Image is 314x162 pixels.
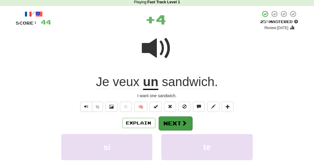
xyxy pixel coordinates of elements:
button: Favorite sentence (alt+f) [120,102,132,112]
button: Discuss sentence (alt+u) [193,102,205,112]
button: Reset to 0% Mastered (alt+r) [164,102,176,112]
button: Add to collection (alt+a) [222,102,234,112]
button: ½ [92,102,103,112]
button: Show image (alt+x) [105,102,117,112]
div: Mastered [261,19,298,25]
span: . [158,75,218,89]
span: si [103,142,110,152]
button: Next [159,116,192,130]
u: un [143,75,158,90]
button: Ignore sentence (alt+i) [178,102,191,112]
div: I want one sandwich. [16,93,298,99]
div: / [16,10,51,18]
span: Je [96,75,109,89]
span: te [203,142,211,152]
span: Score: [16,20,38,25]
button: Explain [122,118,155,128]
div: Text-to-speech controls [79,102,103,112]
span: sandwich [162,75,215,89]
span: 4 [156,12,166,27]
button: Edit sentence (alt+d) [207,102,219,112]
span: veux [113,75,139,89]
button: Set this sentence to 100% Mastered (alt+m) [150,102,162,112]
button: Play sentence audio (ctl+space) [80,102,92,112]
span: 44 [41,18,51,26]
button: si [61,134,152,160]
button: 🧠 [134,102,147,112]
button: te [161,134,252,160]
span: 25 % [261,19,270,24]
span: + [145,10,156,28]
small: Review: [DATE] [264,26,288,30]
